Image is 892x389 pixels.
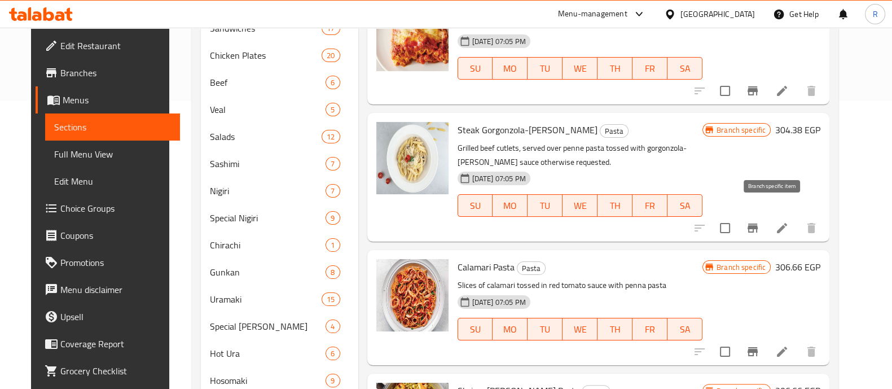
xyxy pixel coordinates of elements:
span: Hot Ura [210,347,326,360]
div: Pasta [517,261,546,275]
div: items [326,184,340,198]
span: Select to update [713,340,737,364]
button: FR [632,194,667,217]
div: Chicken Plates20 [201,42,358,69]
span: Uramaki [210,292,322,306]
div: Beef [210,76,326,89]
div: [GEOGRAPHIC_DATA] [680,8,755,20]
span: Sashimi [210,157,326,171]
span: 8 [326,267,339,278]
div: items [326,157,340,171]
span: [DATE] 07:05 PM [468,173,530,184]
span: 7 [326,186,339,196]
a: Edit menu item [775,84,789,98]
span: Nigiri [210,184,326,198]
button: SU [458,57,493,80]
a: Coupons [36,222,180,249]
span: Special [PERSON_NAME] [210,320,326,333]
a: Grocery Checklist [36,357,180,384]
a: Upsell [36,303,180,330]
span: SA [672,321,698,338]
div: items [326,103,340,116]
button: TH [597,57,632,80]
span: Pasta [600,125,628,138]
button: Branch-specific-item [739,338,766,365]
span: TH [602,60,628,77]
span: TU [532,198,558,214]
span: Select to update [713,79,737,103]
span: Hosomaki [210,374,326,387]
button: TU [528,318,563,340]
button: SU [458,194,493,217]
button: SU [458,318,493,340]
div: Menu-management [558,7,627,21]
span: FR [637,60,663,77]
span: R [872,8,877,20]
span: Special Nigiri [210,211,326,225]
span: Sections [54,120,171,134]
span: FR [637,321,663,338]
img: Calamari Pasta [376,259,449,331]
button: delete [798,77,825,104]
div: Hot Ura6 [201,340,358,367]
button: TH [597,194,632,217]
button: SA [667,318,702,340]
a: Branches [36,59,180,86]
h6: 304.38 EGP [775,122,820,138]
div: Special [PERSON_NAME]4 [201,313,358,340]
button: MO [493,318,528,340]
button: WE [563,318,597,340]
button: delete [798,215,825,242]
span: 7 [326,159,339,169]
button: Branch-specific-item [739,77,766,104]
span: 6 [326,348,339,359]
a: Coverage Report [36,330,180,357]
span: 5 [326,104,339,115]
span: [DATE] 07:05 PM [468,36,530,47]
span: Choice Groups [60,202,171,215]
p: Grilled beef cutlets, served over penne pasta tossed with gorgonzola-[PERSON_NAME] sauce otherwis... [458,141,702,169]
button: FR [632,57,667,80]
span: WE [567,321,593,338]
span: SU [463,60,489,77]
span: 6 [326,77,339,88]
span: SU [463,198,489,214]
span: FR [637,198,663,214]
div: items [326,211,340,225]
button: FR [632,318,667,340]
span: Grocery Checklist [60,364,171,378]
span: Edit Menu [54,174,171,188]
span: TU [532,321,558,338]
a: Full Menu View [45,141,180,168]
span: Salads [210,130,322,143]
div: Veal [210,103,326,116]
span: TH [602,321,628,338]
h6: 306.66 EGP [775,259,820,275]
div: items [322,49,340,62]
button: TU [528,57,563,80]
span: 9 [326,213,339,224]
span: SA [672,60,698,77]
span: Coverage Report [60,337,171,351]
span: Coupons [60,229,171,242]
img: Steak Gorgonzola-Alfredo [376,122,449,194]
a: Choice Groups [36,195,180,222]
div: Sashimi7 [201,150,358,177]
span: Select to update [713,216,737,240]
a: Sections [45,113,180,141]
div: items [326,320,340,333]
span: Pasta [517,262,545,275]
div: Beef6 [201,69,358,96]
a: Edit Restaurant [36,32,180,59]
span: SU [463,321,489,338]
button: TU [528,194,563,217]
div: Chirachi [210,238,326,252]
span: WE [567,198,593,214]
span: 9 [326,375,339,386]
span: TH [602,198,628,214]
div: Chicken Plates [210,49,322,62]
